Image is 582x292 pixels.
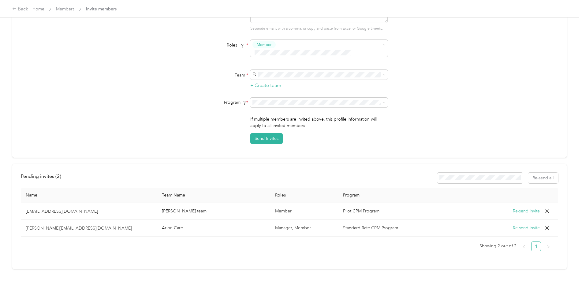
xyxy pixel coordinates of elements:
div: left-menu [21,173,65,183]
li: Previous Page [519,241,529,251]
a: Members [56,6,74,12]
span: Pending invites [21,173,61,179]
p: If multiple members are invited above, this profile information will apply to all invited members [250,116,388,129]
p: [EMAIL_ADDRESS][DOMAIN_NAME] [26,208,152,215]
button: + Create team [250,82,281,89]
span: Member [275,208,292,214]
div: Program [172,99,248,106]
a: 1 [532,242,541,251]
th: Roles [270,188,338,203]
span: left [522,245,526,249]
p: Separate emails with a comma, or copy and paste from Excel or Google Sheets. [250,26,388,32]
span: Roles [225,40,246,50]
span: right [547,245,550,249]
th: Program [338,188,429,203]
div: info-bar [21,173,558,183]
button: Re-send invite [513,225,540,231]
th: Name [21,188,157,203]
span: Invite members [86,6,117,12]
button: Member [252,41,276,49]
button: left [519,241,529,251]
span: Member [257,42,271,47]
p: [PERSON_NAME][EMAIL_ADDRESS][DOMAIN_NAME] [26,225,152,231]
span: Arion Care [162,225,183,230]
span: Showing 2 out of 2 [479,241,517,251]
li: 1 [531,241,541,251]
span: Manager, Member [275,225,311,230]
li: Next Page [543,241,553,251]
div: Resend all invitations [437,173,558,183]
button: Re-send all [528,173,558,183]
span: [PERSON_NAME] team [162,208,207,214]
label: Team [172,72,248,78]
a: Home [32,6,44,12]
div: Back [12,6,28,13]
span: Pilot CPM Program [343,208,379,214]
span: ( 2 ) [55,173,61,179]
iframe: Everlance-gr Chat Button Frame [548,258,582,292]
button: Re-send invite [513,208,540,215]
button: right [543,241,553,251]
span: Standard Rate CPM Program [343,225,398,230]
th: Team Name [157,188,270,203]
button: Send Invites [250,133,283,144]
